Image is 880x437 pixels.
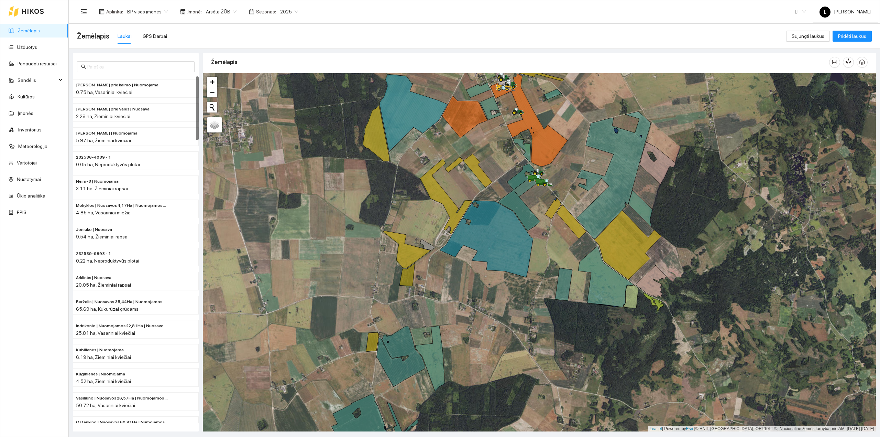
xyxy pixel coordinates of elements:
[76,178,119,185] span: Neim-3 | Nuomojama
[76,371,125,377] span: Kūginienės | Nuomojama
[18,61,57,66] a: Panaudoti resursai
[17,210,26,215] a: PPIS
[76,89,132,95] span: 0.75 ha, Vasariniai kviečiai
[106,8,123,15] span: Aplinka :
[210,77,214,86] span: +
[81,64,86,69] span: search
[76,347,124,353] span: Kubilienės | Nuomojama
[76,251,111,257] span: 232539-9893 - 1
[17,44,37,50] a: Užduotys
[76,330,135,336] span: 25.81 ha, Vasariniai kviečiai
[18,110,33,116] a: Įmonės
[833,31,872,42] button: Pridėti laukus
[76,379,131,384] span: 4.52 ha, Žieminiai kviečiai
[99,9,104,14] span: layout
[76,258,139,264] span: 0.22 ha, Neproduktyvūs plotai
[76,114,130,119] span: 2.28 ha, Žieminiai kviečiai
[81,9,87,15] span: menu-fold
[786,33,830,39] a: Sujungti laukus
[76,234,129,239] span: 9.54 ha, Žieminiai rapsai
[829,60,840,65] span: column-width
[17,160,37,166] a: Vartotojai
[76,419,168,426] span: Ostankino | Nuosavos 60,91Ha | Numojamos 44,38Ha
[18,127,42,132] a: Inventorius
[76,186,128,191] span: 3.11 ha, Žieminiai rapsai
[76,154,111,161] span: 232536-4039 - 1
[76,395,168,402] span: Vasiliūno | Nuosavos 26,57Ha | Nuomojamos 24,15Ha
[76,162,140,167] span: 0.05 ha, Neproduktyvūs plotai
[280,7,298,17] span: 2025
[77,31,109,42] span: Žemėlapis
[76,202,168,209] span: Mokyklos | Nuosavos 4,17Ha | Nuomojamos 0,68Ha
[207,87,217,97] a: Zoom out
[838,32,866,40] span: Pridėti laukus
[206,7,236,17] span: Arsėta ŽŪB
[694,426,695,431] span: |
[819,9,871,14] span: [PERSON_NAME]
[76,403,135,408] span: 50.72 ha, Vasariniai kviečiai
[650,426,662,431] a: Leaflet
[18,143,47,149] a: Meteorologija
[18,73,57,87] span: Sandėlis
[76,323,168,329] span: Indrikonio | Nuomojamos 22,81Ha | Nuosavos 3,00 Ha
[256,8,276,15] span: Sezonas :
[795,7,806,17] span: LT
[76,299,168,305] span: Berželis | Nuosavos 35,44Ha | Nuomojamos 30,25Ha
[76,82,158,88] span: Rolando prie kaimo | Nuomojama
[17,193,45,199] a: Ūkio analitika
[76,130,137,137] span: Ginaičių Valiaus | Nuomojama
[686,426,693,431] a: Esri
[76,226,112,233] span: Joniuko | Nuosava
[17,177,41,182] a: Nustatymai
[76,275,111,281] span: Arklinės | Nuosava
[211,52,829,72] div: Žemėlapis
[249,9,254,14] span: calendar
[76,354,131,360] span: 6.19 ha, Žieminiai kviečiai
[648,426,876,432] div: | Powered by © HNIT-[GEOGRAPHIC_DATA]; ORT10LT ©, Nacionalinė žemės tarnyba prie AM, [DATE]-[DATE]
[207,117,222,132] a: Layers
[76,210,132,215] span: 4.85 ha, Vasariniai miežiai
[87,63,190,71] input: Paieška
[829,57,840,68] button: column-width
[824,7,826,18] span: L
[786,31,830,42] button: Sujungti laukus
[207,77,217,87] a: Zoom in
[207,102,217,113] button: Initiate a new search
[180,9,186,14] span: shop
[76,138,131,143] span: 5.97 ha, Žieminiai kviečiai
[143,32,167,40] div: GPS Darbai
[187,8,202,15] span: Įmonė :
[118,32,132,40] div: Laukai
[833,33,872,39] a: Pridėti laukus
[76,282,131,288] span: 20.05 ha, Žieminiai rapsai
[18,94,35,99] a: Kultūros
[76,306,139,312] span: 65.69 ha, Kukurūzai grūdams
[18,28,40,33] a: Žemėlapis
[76,106,150,113] span: Rolando prie Valės | Nuosava
[127,7,168,17] span: BP visos įmonės
[792,32,824,40] span: Sujungti laukus
[77,5,91,19] button: menu-fold
[210,88,214,96] span: −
